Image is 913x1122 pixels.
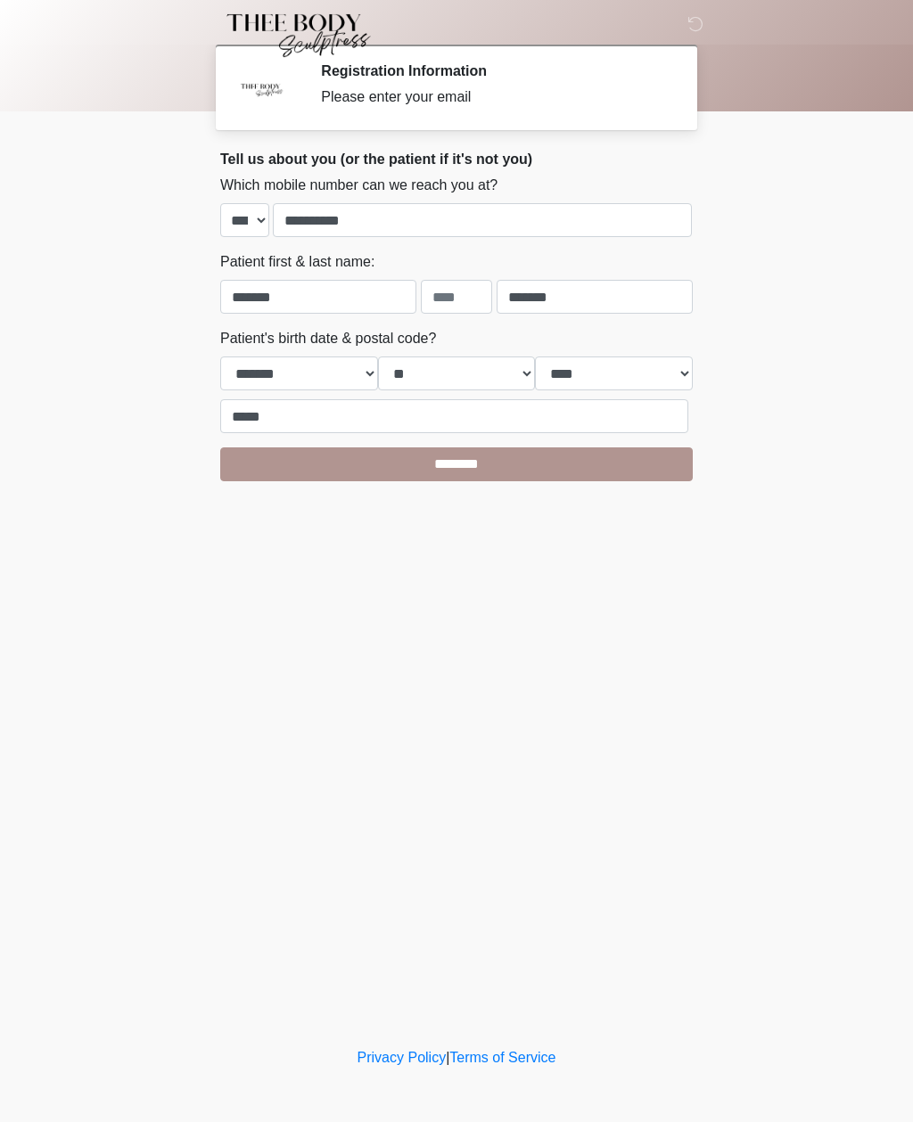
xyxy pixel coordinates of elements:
[446,1050,449,1065] a: |
[220,175,498,196] label: Which mobile number can we reach you at?
[234,62,287,116] img: Agent Avatar
[220,151,693,168] h2: Tell us about you (or the patient if it's not you)
[202,13,385,58] img: Thee Body Sculptress Logo
[449,1050,555,1065] a: Terms of Service
[321,86,666,108] div: Please enter your email
[358,1050,447,1065] a: Privacy Policy
[220,251,374,273] label: Patient first & last name:
[220,328,436,349] label: Patient's birth date & postal code?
